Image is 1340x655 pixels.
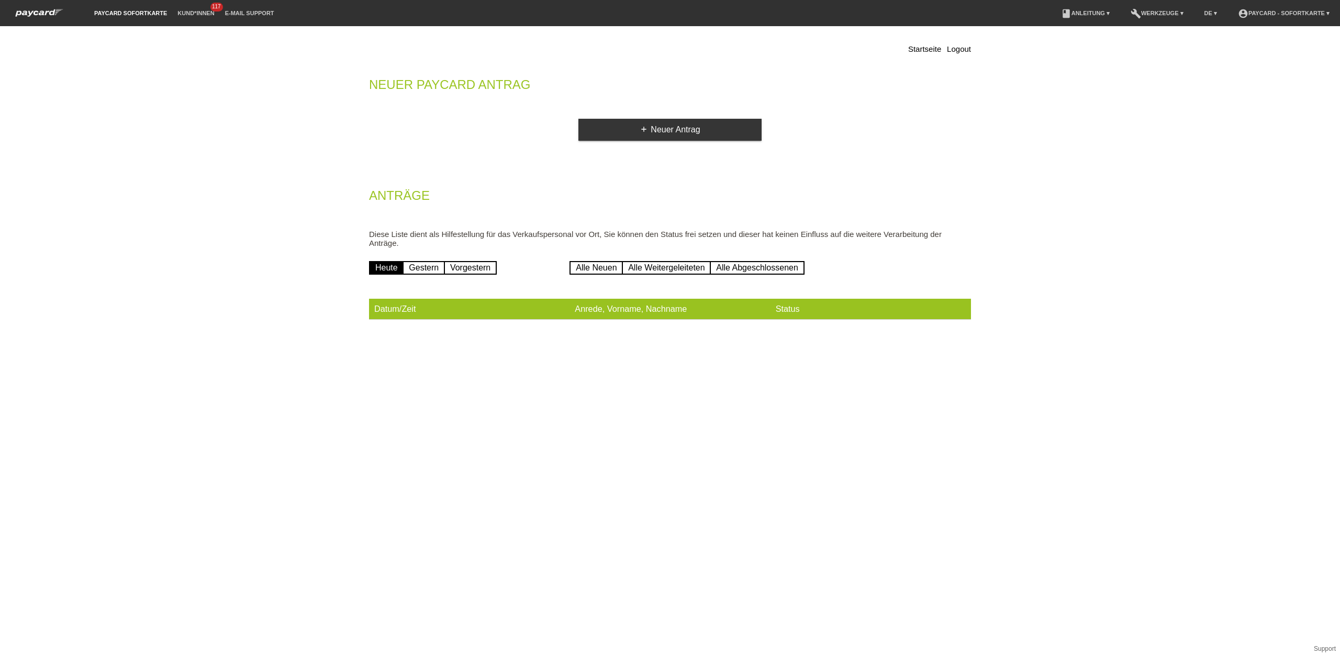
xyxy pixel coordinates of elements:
a: Logout [947,44,971,53]
i: book [1061,8,1071,19]
a: paycard Sofortkarte [89,10,172,16]
th: Status [770,299,971,320]
span: 117 [210,3,223,12]
i: add [640,125,648,133]
i: account_circle [1238,8,1248,19]
i: build [1131,8,1141,19]
a: buildWerkzeuge ▾ [1125,10,1189,16]
p: Diese Liste dient als Hilfestellung für das Verkaufspersonal vor Ort, Sie können den Status frei ... [369,230,971,247]
a: Support [1314,645,1336,652]
a: account_circlepaycard - Sofortkarte ▾ [1233,10,1335,16]
img: paycard Sofortkarte [10,7,68,18]
a: Vorgestern [444,261,497,275]
a: bookAnleitung ▾ [1056,10,1115,16]
a: E-Mail Support [220,10,280,16]
a: Heute [369,261,404,275]
a: Alle Abgeschlossenen [710,261,805,275]
a: Gestern [403,261,445,275]
a: Alle Weitergeleiteten [622,261,711,275]
a: DE ▾ [1199,10,1222,16]
th: Anrede, Vorname, Nachname [569,299,770,320]
h2: Anträge [369,190,971,206]
a: paycard Sofortkarte [10,12,68,20]
a: addNeuer Antrag [578,119,762,141]
h2: Neuer Paycard Antrag [369,80,971,95]
a: Startseite [908,44,941,53]
a: Kund*innen [172,10,219,16]
a: Alle Neuen [569,261,623,275]
th: Datum/Zeit [369,299,569,320]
